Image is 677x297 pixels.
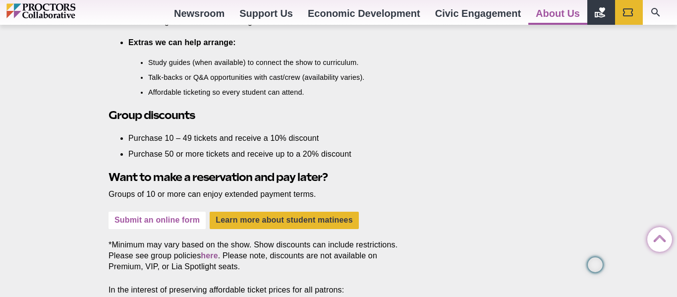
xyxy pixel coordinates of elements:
[128,149,385,160] li: Purchase 50 or more tickets and receive up to a 20% discount
[148,88,370,98] li: Affordable ticketing so every student can attend.
[210,212,358,229] a: Learn more about student matinees
[148,73,370,83] li: Talk-backs or Q&A opportunities with cast/crew (availability varies).
[128,38,236,47] strong: Extras we can help arrange:
[148,58,370,68] li: Study guides (when available) to connect the show to curriculum.
[201,251,218,260] a: here
[128,133,385,144] li: Purchase 10 – 49 tickets and receive a 10% discount
[109,189,400,200] p: Groups of 10 or more can enjoy extended payment terms.
[109,239,400,272] p: *Minimum may vary based on the show. Show discounts can include restrictions. Please see group po...
[109,109,195,121] strong: Group discounts
[109,171,328,183] strong: Want to make a reservation and pay later?
[109,212,206,229] a: Submit an online form
[647,228,667,247] a: Back to Top
[6,3,118,18] img: Proctors logo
